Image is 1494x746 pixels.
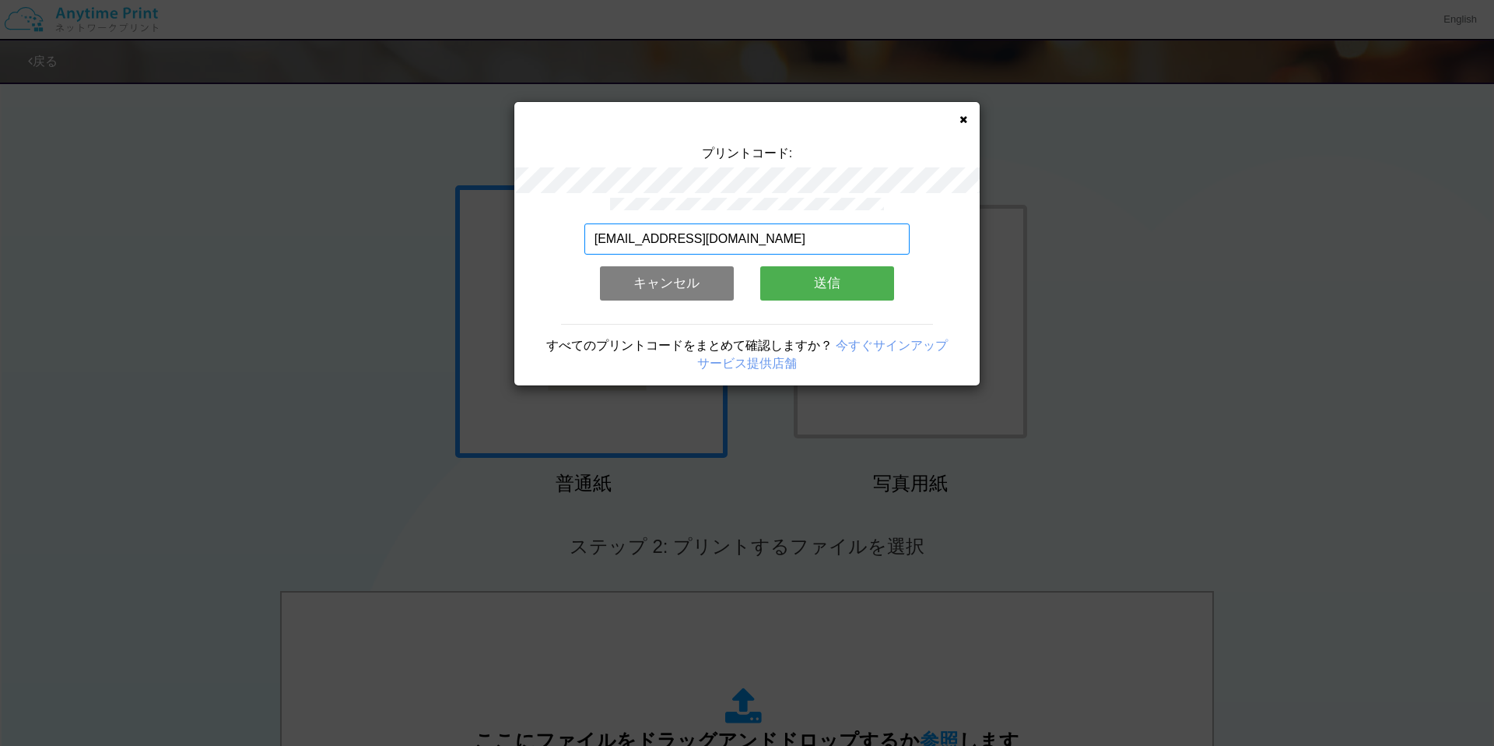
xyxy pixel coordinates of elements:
[697,357,797,370] a: サービス提供店舗
[702,146,792,160] span: プリントコード:
[760,266,894,301] button: 送信
[600,266,734,301] button: キャンセル
[584,223,910,255] input: メールアドレス
[546,339,833,352] span: すべてのプリントコードをまとめて確認しますか？
[836,339,948,352] a: 今すぐサインアップ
